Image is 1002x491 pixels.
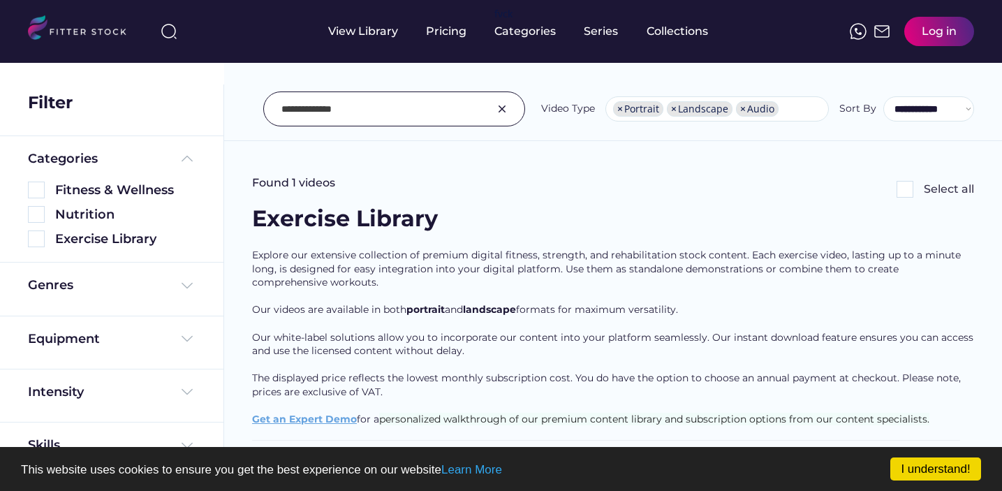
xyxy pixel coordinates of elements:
img: Frame%20%285%29.svg [179,150,196,167]
div: Exercise Library [252,203,438,235]
span: × [617,104,623,114]
img: LOGO.svg [28,15,138,44]
div: Select all [924,182,974,197]
a: Get an Expert Demo [252,413,357,425]
div: Skills [28,437,63,454]
img: Rectangle%205126.svg [897,181,913,198]
span: formats for maximum versatility. [516,303,678,316]
img: Rectangle%205126.svg [28,182,45,198]
div: Genres [28,277,73,294]
div: Filter [28,91,73,115]
li: Landscape [667,101,732,117]
div: Pricing [426,24,466,39]
span: The displayed price reflects the lowest monthly subscription cost. You do have the option to choo... [252,372,964,398]
div: for a [252,249,974,440]
a: Learn More [441,463,502,476]
img: Frame%2051.svg [874,23,890,40]
span: Our videos are available in both [252,303,406,316]
span: landscape [463,303,516,316]
div: View Library [328,24,398,39]
li: Audio [736,101,779,117]
span: Our white-label solutions allow you to incorporate our content into your platform seamlessly. Our... [252,331,976,358]
li: Portrait [613,101,663,117]
div: Sort By [839,102,876,116]
span: portrait [406,303,445,316]
div: Intensity [28,383,84,401]
span: × [740,104,746,114]
span: and [445,303,463,316]
span: × [671,104,677,114]
span: personalized walkthrough of our premium content library and subscription options from our content... [379,413,929,425]
img: Frame%20%284%29.svg [179,277,196,294]
div: Series [584,24,619,39]
div: Equipment [28,330,100,348]
img: Group%201000002326.svg [494,101,510,117]
div: Found 1 videos [252,175,335,191]
p: This website uses cookies to ensure you get the best experience on our website [21,464,981,476]
img: meteor-icons_whatsapp%20%281%29.svg [850,23,867,40]
div: Fitness & Wellness [55,182,196,199]
div: fvck [494,7,513,21]
span: Explore our extensive collection of premium digital fitness, strength, and rehabilitation stock c... [252,249,964,288]
a: I understand! [890,457,981,481]
img: Frame%20%284%29.svg [179,437,196,454]
div: Video Type [541,102,595,116]
div: Collections [647,24,708,39]
div: Nutrition [55,206,196,223]
iframe: chat widget [943,435,988,477]
div: Categories [494,24,556,39]
img: Frame%20%284%29.svg [179,383,196,400]
img: Rectangle%205126.svg [28,230,45,247]
div: Log in [922,24,957,39]
div: Exercise Library [55,230,196,248]
img: Frame%20%284%29.svg [179,330,196,347]
div: Categories [28,150,98,168]
img: Rectangle%205126.svg [28,206,45,223]
img: search-normal%203.svg [161,23,177,40]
